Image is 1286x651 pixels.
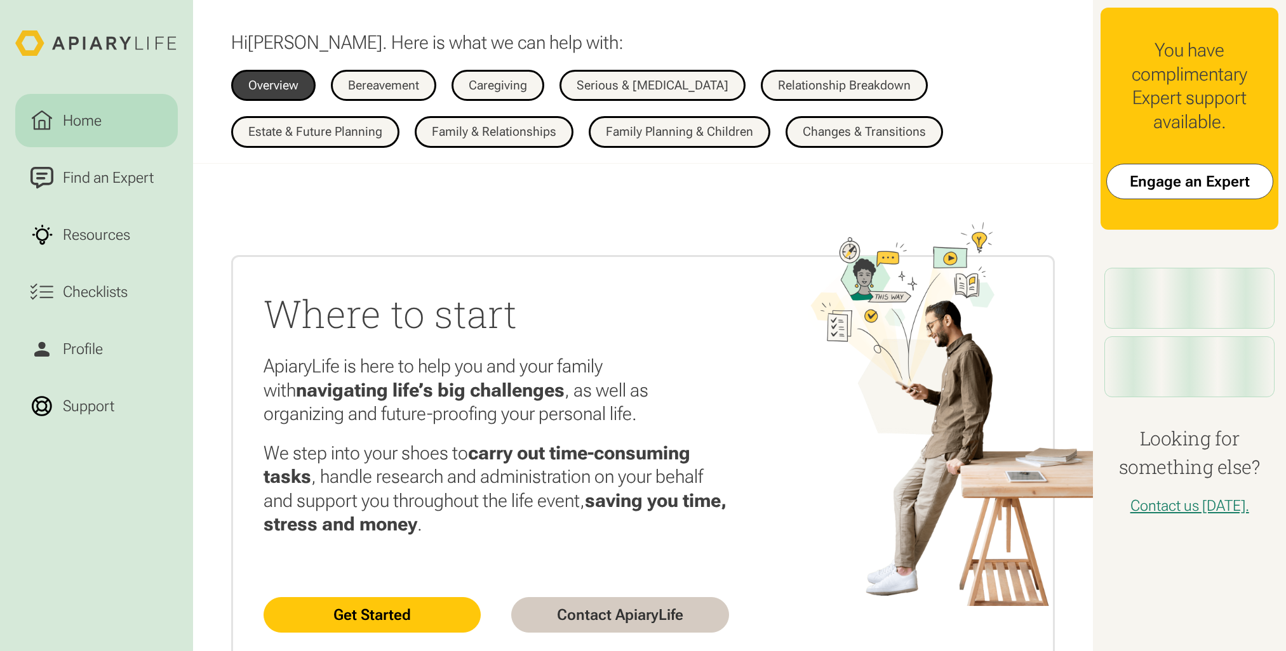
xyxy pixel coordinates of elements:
[606,126,753,138] div: Family Planning & Children
[248,126,382,138] div: Estate & Future Planning
[1130,497,1249,515] a: Contact us [DATE].
[559,70,746,102] a: Serious & [MEDICAL_DATA]
[59,166,157,189] div: Find an Expert
[415,116,573,148] a: Family & Relationships
[511,597,729,633] a: Contact ApiaryLife
[59,280,131,303] div: Checklists
[331,70,436,102] a: Bereavement
[761,70,928,102] a: Relationship Breakdown
[469,79,527,92] div: Caregiving
[786,116,943,148] a: Changes & Transitions
[15,208,178,261] a: Resources
[15,151,178,204] a: Find an Expert
[803,126,926,138] div: Changes & Transitions
[432,126,556,138] div: Family & Relationships
[59,338,107,360] div: Profile
[296,379,565,401] strong: navigating life’s big challenges
[348,79,419,92] div: Bereavement
[589,116,770,148] a: Family Planning & Children
[248,31,382,53] span: [PERSON_NAME]
[59,395,118,418] div: Support
[15,265,178,319] a: Checklists
[577,79,728,92] div: Serious & [MEDICAL_DATA]
[231,30,624,55] p: Hi . Here is what we can help with:
[59,223,134,246] div: Resources
[15,94,178,147] a: Home
[452,70,544,102] a: Caregiving
[264,442,690,488] strong: carry out time-consuming tasks
[778,79,911,92] div: Relationship Breakdown
[231,70,316,102] a: Overview
[264,597,481,633] a: Get Started
[59,109,105,132] div: Home
[15,322,178,376] a: Profile
[264,441,729,536] p: We step into your shoes to , handle research and administration on your behalf and support you th...
[264,354,729,426] p: ApiaryLife is here to help you and your family with , as well as organizing and future-proofing y...
[1101,424,1278,481] h4: Looking for something else?
[1116,38,1263,133] div: You have complimentary Expert support available.
[231,116,399,148] a: Estate & Future Planning
[1106,164,1273,199] a: Engage an Expert
[264,287,729,339] h2: Where to start
[15,379,178,433] a: Support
